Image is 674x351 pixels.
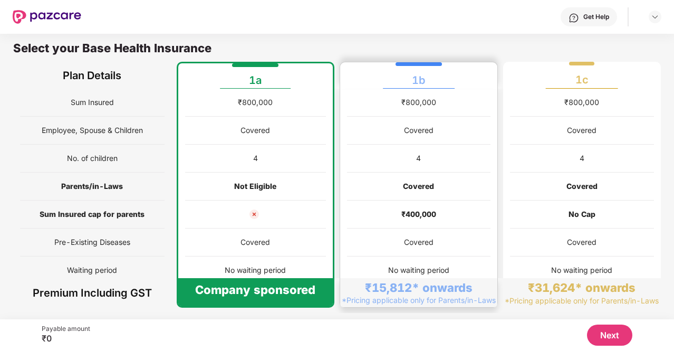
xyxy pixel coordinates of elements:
span: No. of children [67,148,118,168]
div: 4 [253,153,258,164]
div: Covered [403,181,434,192]
div: Covered [404,236,434,248]
div: Covered [404,125,434,136]
div: *Pricing applicable only for Parents/in-Laws [342,295,496,305]
div: 1c [575,65,589,86]
div: Covered [240,125,270,136]
div: 1a [249,65,262,87]
span: Pre-Existing Diseases [54,232,130,252]
button: Next [587,325,632,346]
div: ₹800,000 [238,97,273,108]
div: ₹400,000 [401,208,436,220]
div: ₹0 [42,333,90,344]
span: Waiting period [67,260,117,280]
div: ₹800,000 [564,97,599,108]
div: ₹15,812* onwards [365,280,473,295]
div: No waiting period [551,264,612,276]
div: Not Eligible [234,181,276,192]
img: svg+xml;base64,PHN2ZyBpZD0iSGVscC0zMngzMiIgeG1sbnM9Imh0dHA6Ly93d3cudzMub3JnLzIwMDAvc3ZnIiB3aWR0aD... [569,13,579,23]
img: svg+xml;base64,PHN2ZyBpZD0iRHJvcGRvd24tMzJ4MzIiIHhtbG5zPSJodHRwOi8vd3d3LnczLm9yZy8yMDAwL3N2ZyIgd2... [651,13,659,21]
div: Plan Details [20,62,165,89]
div: No waiting period [225,264,286,276]
div: Get Help [583,13,609,21]
div: *Pricing applicable only for Parents/in-Laws [505,296,659,306]
div: Premium Including GST [20,278,165,308]
div: Covered [567,125,596,136]
div: Covered [566,181,598,192]
div: ₹31,624* onwards [528,280,636,295]
img: New Pazcare Logo [13,10,81,24]
div: Company sponsored [195,282,315,297]
div: Payable amount [42,325,90,333]
span: Sum Insured cap for parents [40,204,145,224]
div: 4 [416,153,421,164]
span: Employee, Spouse & Children [42,120,143,140]
div: Covered [567,236,596,248]
div: 4 [580,153,584,164]
span: Parents/in-Laws [61,176,123,196]
div: Select your Base Health Insurance [13,41,661,62]
div: Covered [240,236,270,248]
div: ₹800,000 [401,97,436,108]
div: No Cap [569,208,595,220]
div: No waiting period [388,264,449,276]
img: not_cover_cross.svg [248,208,261,221]
div: 1b [412,65,425,87]
span: Sum Insured [71,92,114,112]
